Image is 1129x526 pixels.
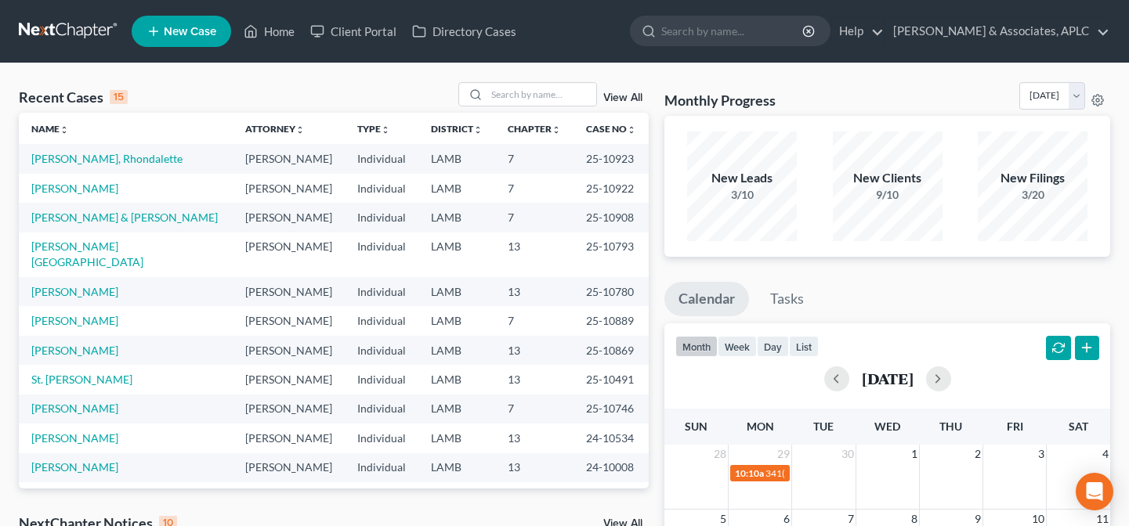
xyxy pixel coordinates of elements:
[495,232,574,277] td: 13
[574,453,649,482] td: 24-10008
[747,420,774,433] span: Mon
[345,482,418,511] td: Individual
[718,336,757,357] button: week
[345,144,418,173] td: Individual
[31,211,218,224] a: [PERSON_NAME] & [PERSON_NAME]
[233,336,345,365] td: [PERSON_NAME]
[495,174,574,203] td: 7
[978,169,1087,187] div: New Filings
[31,431,118,445] a: [PERSON_NAME]
[295,125,305,135] i: unfold_more
[345,203,418,232] td: Individual
[233,482,345,511] td: [PERSON_NAME]
[831,17,884,45] a: Help
[345,336,418,365] td: Individual
[233,174,345,203] td: [PERSON_NAME]
[418,203,495,232] td: LAMB
[840,445,856,463] span: 30
[756,282,818,316] a: Tasks
[19,88,128,106] div: Recent Cases
[31,402,118,415] a: [PERSON_NAME]
[31,373,132,386] a: St. [PERSON_NAME]
[418,394,495,423] td: LAMB
[345,232,418,277] td: Individual
[233,365,345,394] td: [PERSON_NAME]
[574,394,649,423] td: 25-10746
[418,482,495,511] td: LAMB
[574,277,649,306] td: 25-10780
[874,420,900,433] span: Wed
[473,125,483,135] i: unfold_more
[687,169,797,187] div: New Leads
[833,169,943,187] div: New Clients
[233,423,345,452] td: [PERSON_NAME]
[586,123,636,135] a: Case Nounfold_more
[495,336,574,365] td: 13
[712,445,728,463] span: 28
[31,123,69,135] a: Nameunfold_more
[404,17,524,45] a: Directory Cases
[487,83,596,106] input: Search by name...
[685,420,707,433] span: Sun
[418,365,495,394] td: LAMB
[833,187,943,203] div: 9/10
[418,277,495,306] td: LAMB
[862,370,914,387] h2: [DATE]
[60,125,69,135] i: unfold_more
[31,314,118,327] a: [PERSON_NAME]
[765,467,917,479] span: 341(a) meeting for [PERSON_NAME]
[574,306,649,335] td: 25-10889
[110,90,128,104] div: 15
[1069,420,1088,433] span: Sat
[508,123,561,135] a: Chapterunfold_more
[236,17,302,45] a: Home
[418,336,495,365] td: LAMB
[418,453,495,482] td: LAMB
[418,306,495,335] td: LAMB
[431,123,483,135] a: Districtunfold_more
[233,453,345,482] td: [PERSON_NAME]
[978,187,1087,203] div: 3/20
[495,365,574,394] td: 13
[345,394,418,423] td: Individual
[973,445,982,463] span: 2
[939,420,962,433] span: Thu
[418,232,495,277] td: LAMB
[552,125,561,135] i: unfold_more
[574,336,649,365] td: 25-10869
[495,453,574,482] td: 13
[574,203,649,232] td: 25-10908
[31,240,143,268] a: [PERSON_NAME][GEOGRAPHIC_DATA]
[233,203,345,232] td: [PERSON_NAME]
[31,285,118,298] a: [PERSON_NAME]
[495,394,574,423] td: 7
[345,365,418,394] td: Individual
[687,187,797,203] div: 3/10
[675,336,718,357] button: month
[495,203,574,232] td: 7
[245,123,305,135] a: Attorneyunfold_more
[31,182,118,195] a: [PERSON_NAME]
[1101,445,1110,463] span: 4
[418,144,495,173] td: LAMB
[345,174,418,203] td: Individual
[345,277,418,306] td: Individual
[418,423,495,452] td: LAMB
[495,306,574,335] td: 7
[495,482,574,511] td: 13
[574,232,649,277] td: 25-10793
[1037,445,1046,463] span: 3
[31,460,118,474] a: [PERSON_NAME]
[574,144,649,173] td: 25-10923
[664,282,749,316] a: Calendar
[789,336,819,357] button: list
[574,365,649,394] td: 25-10491
[233,232,345,277] td: [PERSON_NAME]
[910,445,919,463] span: 1
[31,152,183,165] a: [PERSON_NAME], Rhondalette
[345,423,418,452] td: Individual
[735,467,764,479] span: 10:10a
[302,17,404,45] a: Client Portal
[418,174,495,203] td: LAMB
[233,306,345,335] td: [PERSON_NAME]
